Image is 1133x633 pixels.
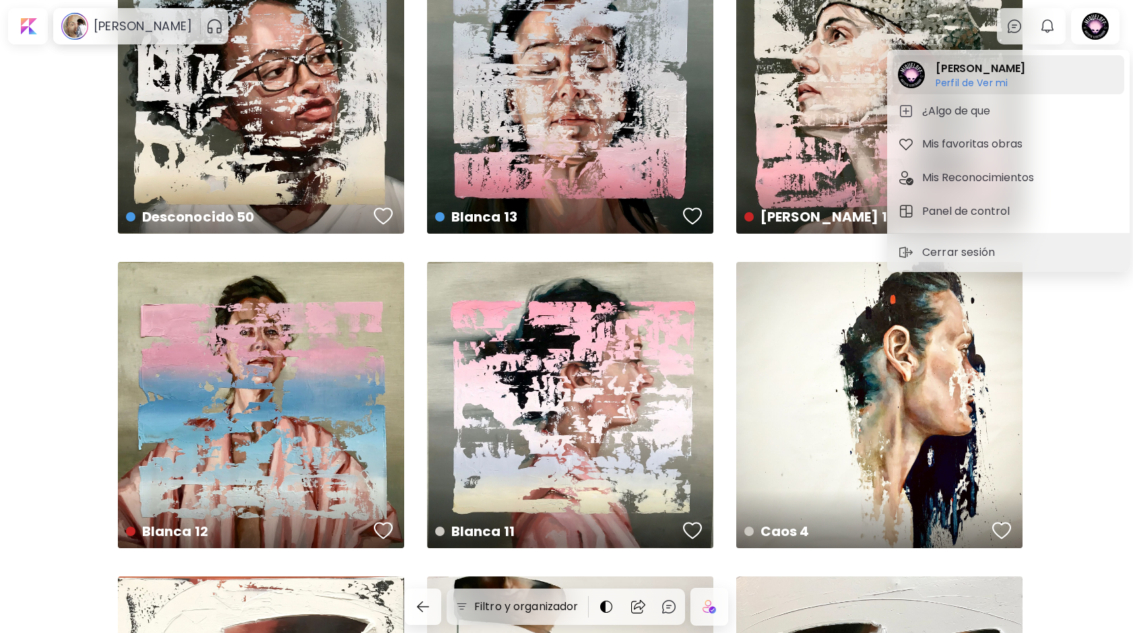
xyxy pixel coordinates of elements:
[936,61,1025,77] h2: [PERSON_NAME]
[893,98,1124,125] button: tab¿Algo de que
[893,164,1124,191] button: tabMis Reconocimientos
[898,203,914,220] img: tab
[893,198,1124,225] button: tabPanel de control
[922,170,1038,186] h5: Mis Reconocimientos
[893,239,1004,266] button: sign-outCerrar sesión
[898,103,914,119] img: tab
[898,170,914,186] img: tab
[898,244,914,261] img: sign-out
[893,131,1124,158] button: tabMis favoritas obras
[898,136,914,152] img: tab
[922,136,1027,152] h5: Mis favoritas obras
[922,203,1014,220] h5: Panel de control
[922,244,999,261] p: Cerrar sesión
[936,77,1025,89] h6: Perfil de Ver mi
[922,103,994,119] h5: ¿Algo de que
